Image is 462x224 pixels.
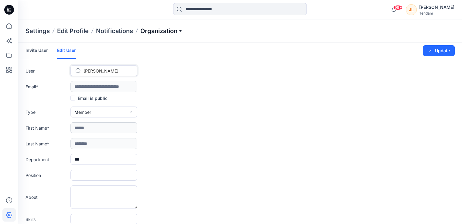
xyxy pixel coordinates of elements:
[74,109,91,115] span: Member
[419,4,454,11] div: [PERSON_NAME]
[26,156,68,163] label: Department
[26,68,68,74] label: User
[70,94,108,102] label: Email is public
[26,27,50,35] p: Settings
[406,4,417,15] div: JL
[419,11,454,15] div: Tendam
[393,5,402,10] span: 99+
[26,141,68,147] label: Last Name
[26,125,68,131] label: First Name
[26,216,68,222] label: Skills
[26,172,68,178] label: Position
[26,194,68,200] label: About
[96,27,133,35] a: Notifications
[423,45,455,56] button: Update
[57,42,76,59] a: Edit User
[26,42,48,58] a: Invite User
[26,109,68,115] label: Type
[57,27,89,35] a: Edit Profile
[26,83,68,90] label: Email
[70,107,137,117] button: Member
